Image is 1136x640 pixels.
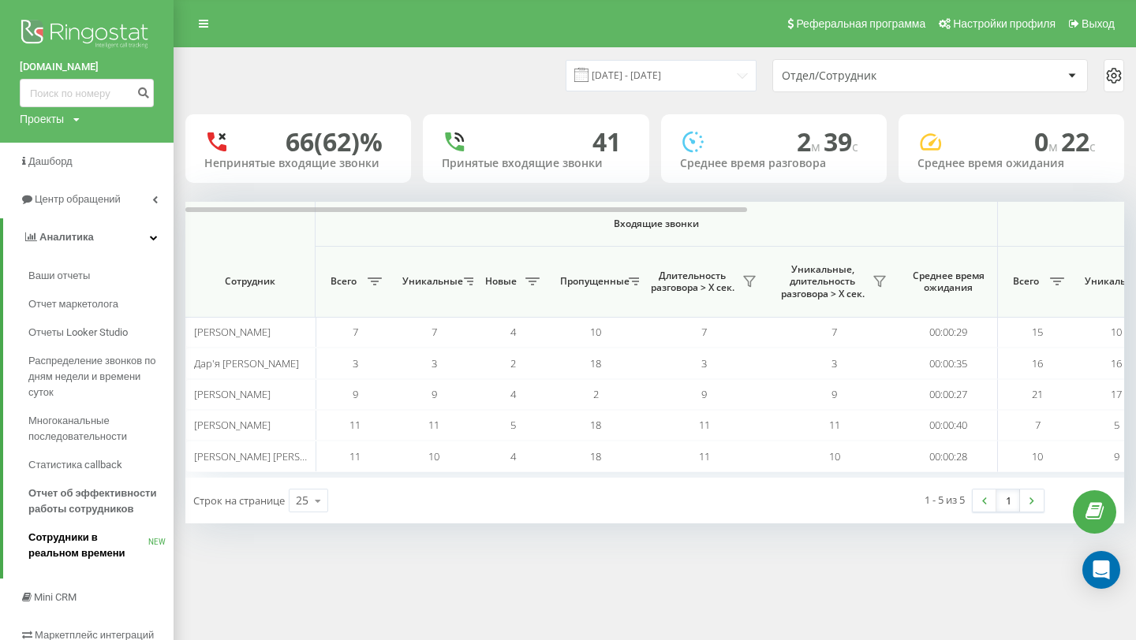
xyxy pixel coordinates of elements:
span: [PERSON_NAME] [PERSON_NAME] [194,449,349,463]
div: Отдел/Сотрудник [782,69,970,83]
span: Отчеты Looker Studio [28,325,128,340]
span: Длительность разговора > Х сек. [647,270,738,294]
span: 15 [1032,325,1043,339]
span: Аналитика [39,231,94,243]
td: 00:00:29 [899,317,998,348]
span: 9 [831,387,837,401]
span: 7 [353,325,358,339]
span: 2 [593,387,599,401]
span: 9 [432,387,437,401]
span: Всего [1006,275,1045,288]
span: 3 [353,356,358,370]
span: [PERSON_NAME] [194,325,271,339]
span: 21 [1032,387,1043,401]
div: 25 [296,493,308,508]
span: Входящие звонки [357,218,956,230]
span: 11 [699,418,710,432]
div: Среднее время разговора [680,157,868,170]
span: 4 [510,449,516,463]
span: Всего [323,275,363,288]
span: 5 [510,418,516,432]
span: м [1048,138,1061,155]
span: Уникальные [402,275,459,288]
span: 2 [510,356,516,370]
span: 7 [831,325,837,339]
div: 66 (62)% [286,127,383,157]
span: Центр обращений [35,193,121,205]
span: Выход [1082,17,1115,30]
span: 22 [1061,125,1096,158]
span: 10 [829,449,840,463]
a: Ваши отчеты [28,262,174,290]
span: c [1089,138,1096,155]
div: Принятые входящие звонки [442,157,630,170]
a: Сотрудники в реальном времениNEW [28,523,174,567]
a: Отчеты Looker Studio [28,318,174,347]
div: Непринятые входящие звонки [204,157,392,170]
span: 10 [1111,325,1122,339]
div: Среднее время ожидания [917,157,1105,170]
span: Распределение звонков по дням недели и времени суток [28,353,166,400]
span: Сотрудник [199,275,301,288]
span: 16 [1111,356,1122,370]
span: Mini CRM [34,591,77,603]
span: 7 [1035,418,1041,432]
span: 11 [349,418,361,432]
a: [DOMAIN_NAME] [20,59,154,75]
span: Новые [481,275,521,288]
span: 10 [428,449,439,463]
a: Распределение звонков по дням недели и времени суток [28,347,174,407]
span: Дар'я [PERSON_NAME] [194,356,299,370]
span: 9 [701,387,707,401]
td: 00:00:35 [899,348,998,378]
input: Поиск по номеру [20,79,154,107]
a: 1 [996,489,1020,512]
a: Статистика callback [28,451,174,479]
span: 11 [829,418,840,432]
span: 39 [824,125,858,158]
span: 3 [701,356,707,370]
div: 41 [592,127,621,157]
span: c [852,138,858,155]
span: 17 [1111,387,1122,401]
td: 00:00:40 [899,410,998,441]
td: 00:00:27 [899,379,998,410]
span: 2 [797,125,824,158]
span: Статистика callback [28,457,122,473]
span: 9 [353,387,358,401]
span: [PERSON_NAME] [194,387,271,401]
span: 18 [590,449,601,463]
span: 10 [590,325,601,339]
span: [PERSON_NAME] [194,418,271,432]
img: Ringostat logo [20,16,154,55]
span: 4 [510,325,516,339]
span: 10 [1032,449,1043,463]
span: Уникальные, длительность разговора > Х сек. [777,263,868,300]
span: 16 [1032,356,1043,370]
span: 11 [428,418,439,432]
div: Проекты [20,111,64,127]
span: 9 [1114,449,1119,463]
span: м [811,138,824,155]
span: 0 [1034,125,1061,158]
span: Среднее время ожидания [911,270,985,294]
span: 5 [1114,418,1119,432]
span: Пропущенные [560,275,624,288]
a: Отчет об эффективности работы сотрудников [28,479,174,523]
span: 3 [831,356,837,370]
span: 11 [349,449,361,463]
span: 18 [590,418,601,432]
span: 7 [701,325,707,339]
span: 4 [510,387,516,401]
span: Сотрудники в реальном времени [28,530,148,561]
span: Ваши отчеты [28,268,90,284]
span: Многоканальные последовательности [28,413,166,445]
td: 00:00:28 [899,441,998,471]
span: Реферальная программа [796,17,925,30]
a: Аналитика [3,218,174,256]
span: 11 [699,449,710,463]
span: Настройки профиля [953,17,1056,30]
span: 18 [590,356,601,370]
div: 1 - 5 из 5 [925,492,965,508]
div: Open Intercom Messenger [1082,551,1120,589]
